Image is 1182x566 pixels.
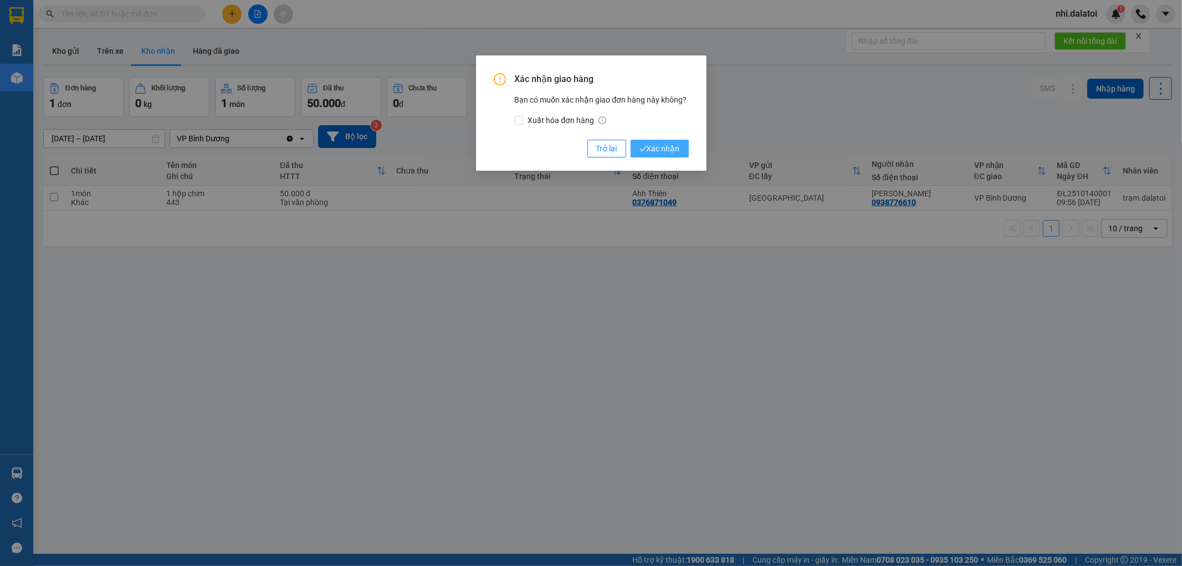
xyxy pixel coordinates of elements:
span: Xác nhận giao hàng [515,73,689,85]
span: Xuất hóa đơn hàng [524,114,611,126]
button: Trở lại [587,140,626,157]
span: Trở lại [596,142,617,155]
span: info-circle [598,116,606,124]
span: Xác nhận [639,142,680,155]
span: exclamation-circle [494,73,506,85]
div: Bạn có muốn xác nhận giao đơn hàng này không? [515,94,689,126]
span: check [639,145,647,152]
button: checkXác nhận [631,140,689,157]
